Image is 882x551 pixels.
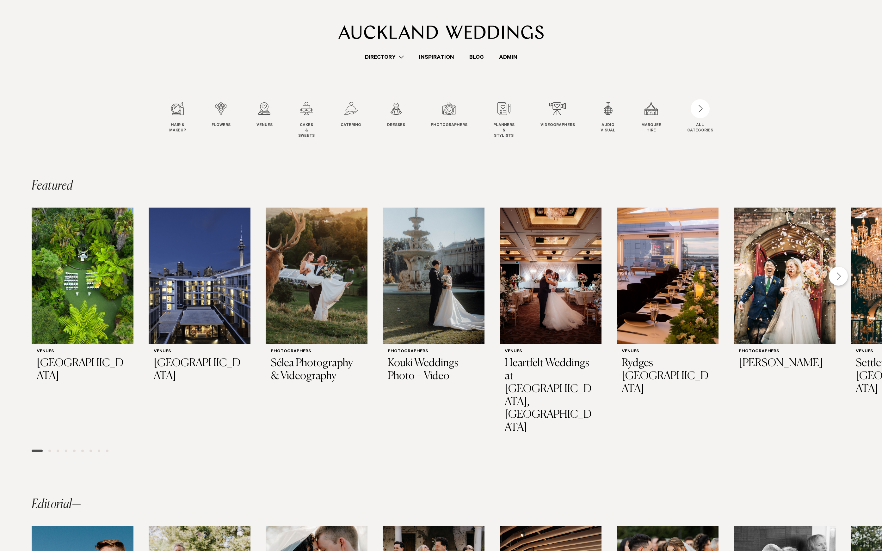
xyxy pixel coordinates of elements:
[169,102,186,134] a: Hair & Makeup
[32,498,81,511] h2: Editorial
[37,357,128,383] h3: [GEOGRAPHIC_DATA]
[505,349,596,354] h6: Venues
[387,102,418,139] swiper-slide: 6 / 12
[256,123,273,128] span: Venues
[341,102,361,128] a: Catering
[687,102,713,132] button: ALLCATEGORIES
[388,349,479,354] h6: Photographers
[388,357,479,383] h3: Kouki Weddings Photo + Video
[212,123,231,128] span: Flowers
[687,123,713,134] div: ALL CATEGORIES
[357,53,411,61] a: Directory
[338,25,544,39] img: Auckland Weddings Logo
[149,208,250,388] a: Auckland Weddings Venues | Sofitel Auckland Viaduct Harbour Venues [GEOGRAPHIC_DATA]
[617,208,719,344] img: Auckland Weddings Venues | Rydges Auckland
[617,208,719,439] swiper-slide: 6 / 29
[540,102,575,128] a: Videographers
[493,102,515,139] a: Planners & Stylists
[212,102,243,139] swiper-slide: 2 / 12
[387,102,405,128] a: Dresses
[271,349,362,354] h6: Photographers
[462,53,491,61] a: Blog
[387,123,405,128] span: Dresses
[149,208,250,344] img: Auckland Weddings Venues | Sofitel Auckland Viaduct Harbour
[622,349,713,354] h6: Venues
[169,102,199,139] swiper-slide: 1 / 12
[266,208,367,388] a: Auckland Weddings Photographers | Sélea Photography & Videography Photographers Sélea Photography...
[383,208,484,344] img: Auckland Weddings Photographers | Kouki Weddings Photo + Video
[491,53,525,61] a: Admin
[411,53,462,61] a: Inspiration
[601,123,615,134] span: Audio Visual
[256,102,273,128] a: Venues
[37,349,128,354] h6: Venues
[601,102,628,139] swiper-slide: 10 / 12
[383,208,484,388] a: Auckland Weddings Photographers | Kouki Weddings Photo + Video Photographers Kouki Weddings Photo...
[383,208,484,439] swiper-slide: 4 / 29
[540,102,588,139] swiper-slide: 9 / 12
[431,123,467,128] span: Photographers
[298,102,327,139] swiper-slide: 4 / 12
[341,102,374,139] swiper-slide: 5 / 12
[500,208,601,439] a: Auckland Weddings Venues | Heartfelt Weddings at Cordis, Auckland Venues Heartfelt Weddings at [G...
[266,208,367,344] img: Auckland Weddings Photographers | Sélea Photography & Videography
[149,208,250,439] swiper-slide: 2 / 29
[734,208,836,344] img: Auckland Weddings Photographers | Zahn
[341,123,361,128] span: Catering
[739,357,830,370] h3: [PERSON_NAME]
[493,102,527,139] swiper-slide: 8 / 12
[431,102,467,128] a: Photographers
[500,208,601,344] img: Auckland Weddings Venues | Heartfelt Weddings at Cordis, Auckland
[169,123,186,134] span: Hair & Makeup
[641,123,661,134] span: Marquee Hire
[32,180,82,192] h2: Featured
[500,208,601,439] swiper-slide: 5 / 29
[739,349,830,354] h6: Photographers
[734,208,836,439] swiper-slide: 7 / 29
[617,208,719,401] a: Auckland Weddings Venues | Rydges Auckland Venues Rydges [GEOGRAPHIC_DATA]
[32,208,133,388] a: Native bush wedding setting Venues [GEOGRAPHIC_DATA]
[641,102,661,134] a: Marquee Hire
[601,102,615,134] a: Audio Visual
[32,208,133,344] img: Native bush wedding setting
[622,357,713,396] h3: Rydges [GEOGRAPHIC_DATA]
[734,208,836,375] a: Auckland Weddings Photographers | Zahn Photographers [PERSON_NAME]
[212,102,231,128] a: Flowers
[431,102,480,139] swiper-slide: 7 / 12
[505,357,596,434] h3: Heartfelt Weddings at [GEOGRAPHIC_DATA], [GEOGRAPHIC_DATA]
[298,123,315,139] span: Cakes & Sweets
[154,357,245,383] h3: [GEOGRAPHIC_DATA]
[298,102,315,139] a: Cakes & Sweets
[540,123,575,128] span: Videographers
[154,349,245,354] h6: Venues
[256,102,285,139] swiper-slide: 3 / 12
[32,208,133,439] swiper-slide: 1 / 29
[271,357,362,383] h3: Sélea Photography & Videography
[493,123,515,139] span: Planners & Stylists
[266,208,367,439] swiper-slide: 3 / 29
[641,102,674,139] swiper-slide: 11 / 12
